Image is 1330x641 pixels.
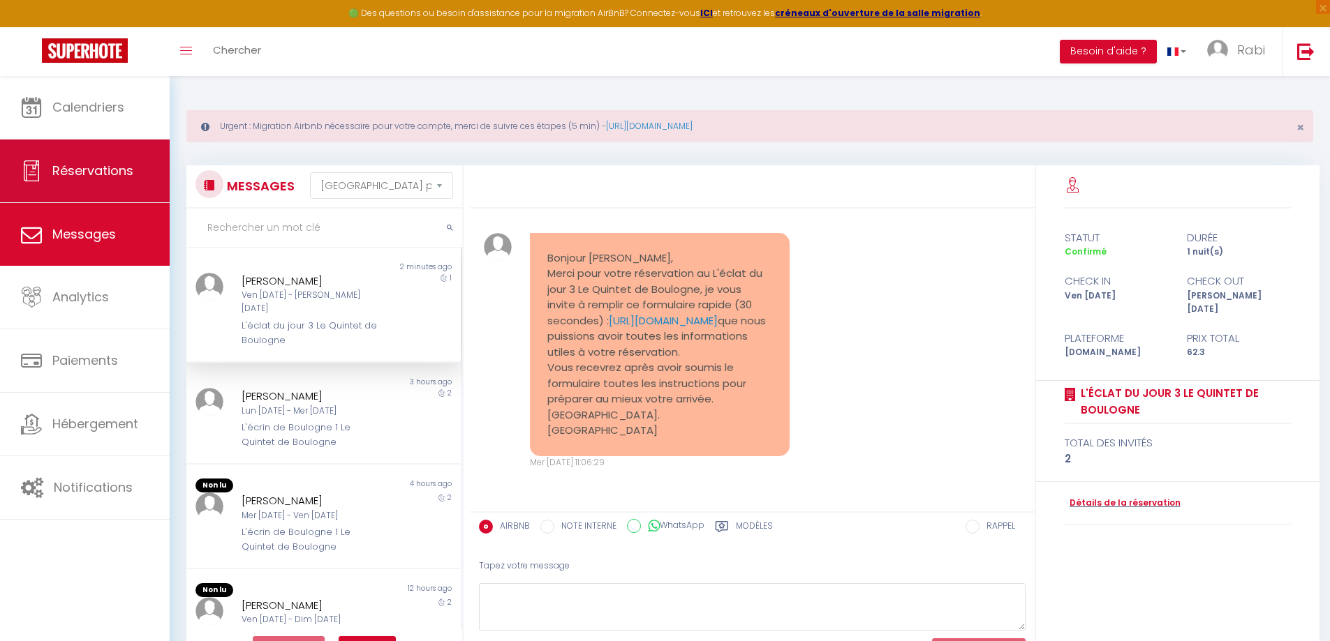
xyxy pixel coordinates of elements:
pre: Bonjour [PERSON_NAME], Merci pour votre réservation au L'éclat du jour 3 Le Quintet de Boulogne, ... [547,250,772,439]
img: ... [1207,40,1228,61]
div: check out [1178,273,1300,289]
div: Mer [DATE] 11:06:29 [530,456,790,469]
span: Paiements [52,352,118,369]
img: ... [195,597,223,625]
span: Non lu [195,583,233,597]
div: [PERSON_NAME] [242,388,383,405]
div: [DOMAIN_NAME] [1056,346,1178,359]
div: L'écrin de Boulogne 1 Le Quintet de Boulogne [242,421,383,449]
div: Ven [DATE] - Dim [DATE] [242,613,383,626]
img: ... [195,492,223,520]
label: WhatsApp [641,519,704,534]
div: Prix total [1178,330,1300,347]
button: Ouvrir le widget de chat LiveChat [11,6,53,47]
div: 2 [1065,451,1292,467]
a: ... Rabi [1197,27,1283,76]
span: Hébergement [52,415,138,432]
div: total des invités [1065,435,1292,451]
span: 2 [448,388,452,398]
a: ICI [700,7,713,19]
div: Ven [DATE] - [PERSON_NAME] [DATE] [242,289,383,315]
div: 12 hours ago [323,583,460,597]
label: Modèles [736,520,773,537]
img: Super Booking [42,38,128,63]
label: RAPPEL [980,520,1015,535]
div: 3 hours ago [323,377,460,388]
span: 1 [450,273,452,283]
span: Analytics [52,288,109,306]
button: Close [1296,121,1304,134]
div: [PERSON_NAME] [242,273,383,289]
div: check in [1056,273,1178,289]
div: Ven [DATE] [1056,289,1178,316]
div: 2 minutes ago [323,262,460,273]
span: Rabi [1237,41,1265,59]
input: Rechercher un mot clé [186,209,462,248]
h3: MESSAGES [223,170,295,202]
a: créneaux d'ouverture de la salle migration [775,7,980,19]
img: ... [484,233,512,261]
img: ... [195,273,223,301]
span: Chercher [213,43,261,57]
div: L'écrin de Boulogne 1 Le Quintet de Boulogne [242,525,383,554]
a: L'éclat du jour 3 Le Quintet de Boulogne [1076,385,1292,418]
span: 2 [448,597,452,608]
span: Non lu [195,478,233,492]
a: [URL][DOMAIN_NAME] [609,313,718,328]
div: Plateforme [1056,330,1178,347]
button: Besoin d'aide ? [1060,40,1157,63]
a: Chercher [202,27,272,76]
a: [URL][DOMAIN_NAME] [606,120,693,132]
span: Réservations [52,162,133,179]
label: AIRBNB [493,520,530,535]
div: statut [1056,229,1178,246]
span: Calendriers [52,98,124,116]
div: 62.3 [1178,346,1300,359]
label: NOTE INTERNE [554,520,616,535]
div: Urgent : Migration Airbnb nécessaire pour votre compte, merci de suivre ces étapes (5 min) - [186,110,1313,142]
img: ... [195,388,223,416]
div: [PERSON_NAME] [DATE] [1178,289,1300,316]
span: 2 [448,492,452,503]
div: durée [1178,229,1300,246]
a: Détails de la réservation [1065,497,1181,510]
div: [PERSON_NAME] [242,597,383,614]
div: Tapez votre message [479,549,1026,583]
span: Notifications [54,478,133,496]
span: × [1296,119,1304,136]
div: Lun [DATE] - Mer [DATE] [242,405,383,418]
div: Mer [DATE] - Ven [DATE] [242,509,383,522]
div: L'éclat du jour 3 Le Quintet de Boulogne [242,319,383,347]
div: 4 hours ago [323,478,460,492]
span: Confirmé [1065,246,1107,257]
div: 1 nuit(s) [1178,246,1300,259]
img: logout [1297,43,1315,60]
div: [PERSON_NAME] [242,492,383,509]
span: Messages [52,225,116,243]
